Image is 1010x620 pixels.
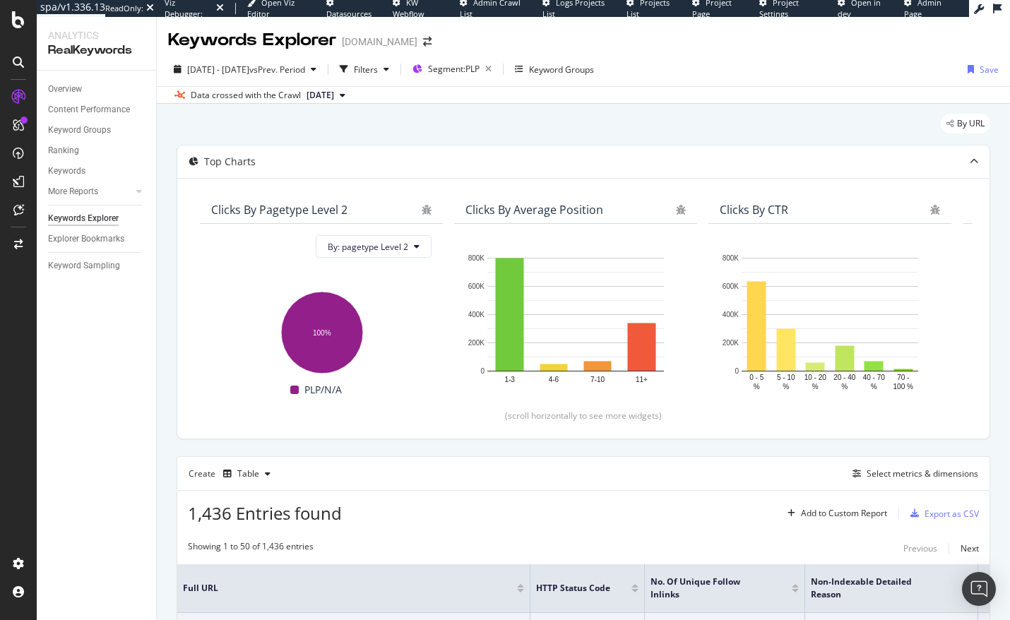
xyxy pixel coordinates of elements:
button: Next [961,540,979,557]
div: Content Performance [48,102,130,117]
a: Keywords [48,164,146,179]
text: % [841,383,848,391]
text: % [754,383,760,391]
div: Clicks By CTR [720,203,788,217]
text: 100 % [893,383,913,391]
div: Analytics [48,28,145,42]
div: legacy label [941,114,990,133]
div: Select metrics & dimensions [867,467,978,479]
button: Filters [334,58,395,81]
span: PLP/N/A [304,381,342,398]
div: (scroll horizontally to see more widgets) [194,410,973,422]
div: Add to Custom Report [801,509,887,518]
text: 7-10 [590,376,605,383]
text: 0 [735,367,739,375]
text: 600K [468,282,485,290]
svg: A chart. [720,251,940,393]
span: Non-Indexable Detailed Reason [811,576,944,601]
button: Table [218,463,276,485]
text: 4-6 [549,376,559,383]
text: 200K [468,339,485,347]
div: Keywords Explorer [168,28,336,52]
button: Previous [903,540,937,557]
text: 5 - 10 [777,374,795,381]
span: Full URL [183,582,496,595]
div: Next [961,542,979,554]
div: Showing 1 to 50 of 1,436 entries [188,540,314,557]
button: Save [962,58,999,81]
div: bug [676,205,686,215]
div: Keywords Explorer [48,211,119,226]
text: 70 - [897,374,909,381]
div: Clicks By Average Position [465,203,603,217]
div: Ranking [48,143,79,158]
button: Add to Custom Report [782,502,887,525]
text: 11+ [636,376,648,383]
div: Keyword Groups [48,123,111,138]
div: RealKeywords [48,42,145,59]
text: 800K [723,254,739,262]
div: bug [930,205,940,215]
button: By: pagetype Level 2 [316,235,432,258]
a: Content Performance [48,102,146,117]
div: Top Charts [204,155,256,169]
div: Export as CSV [925,508,979,520]
span: Datasources [326,8,372,19]
text: 200K [723,339,739,347]
a: Keywords Explorer [48,211,146,226]
span: 2025 Aug. 4th [307,89,334,102]
button: [DATE] [301,87,351,104]
text: 40 - 70 [863,374,886,381]
span: vs Prev. Period [249,64,305,76]
span: By: pagetype Level 2 [328,241,408,253]
text: 20 - 40 [833,374,856,381]
button: [DATE] - [DATE]vsPrev. Period [168,58,322,81]
text: 0 [480,367,485,375]
text: % [783,383,789,391]
div: Keyword Sampling [48,258,120,273]
text: 1-3 [504,376,515,383]
div: Keywords [48,164,85,179]
div: ReadOnly: [105,3,143,14]
div: Create [189,463,276,485]
text: 10 - 20 [804,374,827,381]
button: Keyword Groups [509,58,600,81]
span: Segment: PLP [428,63,480,75]
text: 100% [313,329,331,337]
a: Overview [48,82,146,97]
text: % [812,383,819,391]
div: Previous [903,542,937,554]
text: 800K [468,254,485,262]
text: 400K [723,311,739,318]
text: 0 - 5 [749,374,764,381]
div: Open Intercom Messenger [962,572,996,606]
span: [DATE] - [DATE] [187,64,249,76]
span: No. of Unique Follow Inlinks [650,576,771,601]
a: Ranking [48,143,146,158]
div: More Reports [48,184,98,199]
div: Filters [354,64,378,76]
text: 400K [468,311,485,318]
a: Keyword Sampling [48,258,146,273]
span: HTTP Status Code [536,582,610,595]
button: Export as CSV [905,502,979,525]
span: 1,436 Entries found [188,501,342,525]
div: Save [980,64,999,76]
button: Segment:PLP [407,58,497,81]
div: Table [237,470,259,478]
div: Clicks By pagetype Level 2 [211,203,347,217]
svg: A chart. [465,251,686,393]
div: Keyword Groups [529,64,594,76]
text: % [871,383,877,391]
text: 600K [723,282,739,290]
div: Explorer Bookmarks [48,232,124,246]
div: [DOMAIN_NAME] [342,35,417,49]
button: Select metrics & dimensions [847,465,978,482]
svg: A chart. [211,285,432,376]
div: Data crossed with the Crawl [191,89,301,102]
a: Keyword Groups [48,123,146,138]
a: Explorer Bookmarks [48,232,146,246]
